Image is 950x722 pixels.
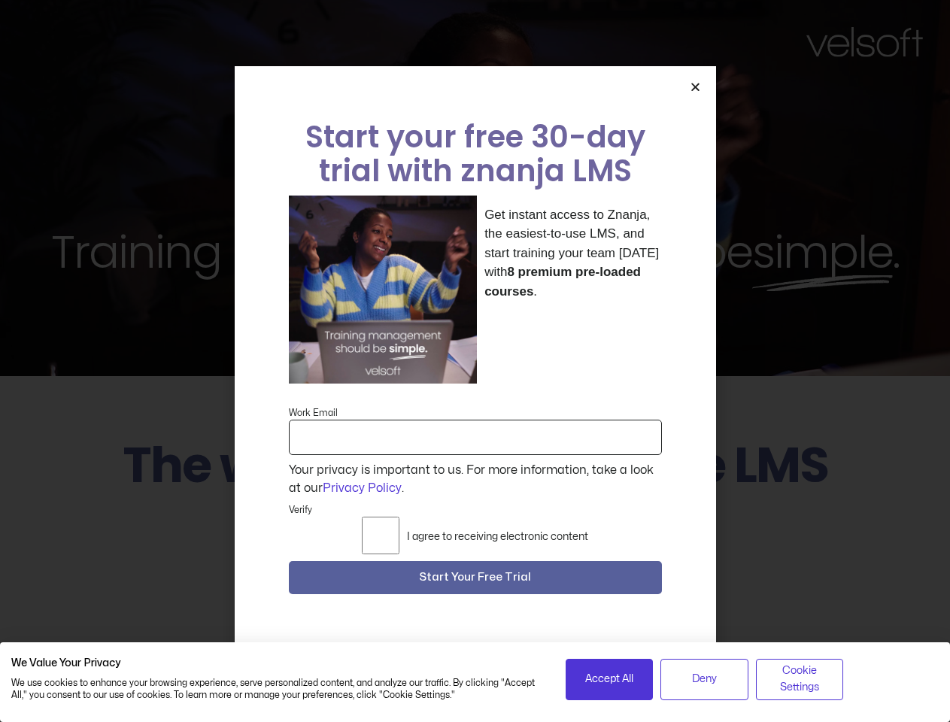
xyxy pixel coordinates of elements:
span: Deny [692,671,717,687]
a: Privacy Policy [323,482,402,494]
h2: We Value Your Privacy [11,657,543,670]
span: Cookie Settings [766,663,834,696]
p: Get instant access to Znanja, the easiest-to-use LMS, and start training your team [DATE] with . [484,205,661,302]
p: We use cookies to enhance your browsing experience, serve personalized content, and analyze our t... [11,676,543,702]
label: I agree to receiving electronic content [407,531,588,542]
button: Adjust cookie preferences [756,659,844,700]
button: Deny all cookies [660,659,748,700]
a: Close [690,81,701,93]
span: Accept All [585,671,633,687]
label: Verify [289,503,312,517]
span: Start Your Free Trial [419,569,531,587]
h2: Start your free 30-day trial with znanja LMS [289,120,662,188]
button: Accept all cookies [566,659,654,700]
strong: 8 premium pre-loaded courses [484,265,641,299]
div: Your privacy is important to us. For more information, take a look at our . [287,461,663,497]
label: Work Email [289,406,338,420]
img: a woman sitting at her laptop dancing [289,196,478,384]
button: Start Your Free Trial [289,561,662,594]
